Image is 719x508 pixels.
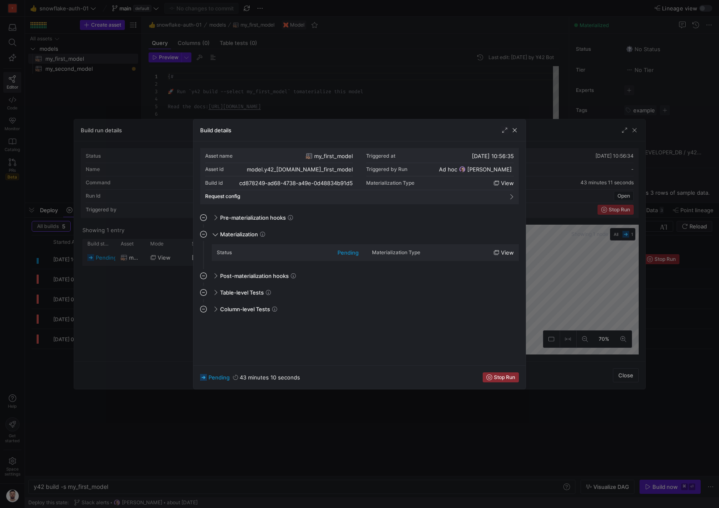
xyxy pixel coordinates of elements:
span: Post-materialization hooks [220,273,289,279]
h3: Build details [200,127,231,134]
div: Asset name [205,153,233,159]
span: [DATE] 10:56:35 [472,153,514,159]
span: view [501,249,514,256]
img: https://storage.googleapis.com/y42-prod-data-exchange/images/9mlvGdob1SBuJGjnK24K4byluFUhBXBzD3rX... [459,166,466,173]
span: [PERSON_NAME] [467,166,512,173]
span: Stop Run [494,374,515,380]
mat-expansion-panel-header: Post-materialization hooks [200,269,519,282]
span: Table-level Tests [220,289,264,296]
div: pending [337,249,359,256]
span: Column-level Tests [220,306,270,312]
mat-expansion-panel-header: Pre-materialization hooks [200,211,519,224]
div: Asset id [205,166,224,172]
y42-duration: 43 minutes 10 seconds [240,374,300,381]
span: Pre-materialization hooks [220,214,286,221]
div: Triggered at [366,153,395,159]
mat-expansion-panel-header: Request config [205,190,514,203]
div: model.y42_[DOMAIN_NAME]_first_model [247,166,353,173]
span: Ad hoc [439,166,457,173]
button: Ad hochttps://storage.googleapis.com/y42-prod-data-exchange/images/9mlvGdob1SBuJGjnK24K4byluFUhBX... [437,165,514,174]
mat-expansion-panel-header: Column-level Tests [200,302,519,316]
div: Build id [205,180,223,186]
mat-panel-title: Request config [205,193,504,199]
span: Materialization [220,231,258,238]
div: Materialization Type [372,250,420,255]
div: Status [217,250,232,255]
button: Stop Run [483,372,519,382]
mat-expansion-panel-header: Table-level Tests [200,286,519,299]
div: Materialization [200,244,519,269]
span: view [501,180,514,186]
div: Triggered by Run [366,166,407,172]
span: my_first_model [314,153,353,159]
mat-expansion-panel-header: Materialization [200,228,519,241]
span: pending [208,374,230,381]
span: Materialization Type [366,180,414,186]
div: cd878249-ad68-4738-a49e-0d48834b91d5 [239,180,353,186]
